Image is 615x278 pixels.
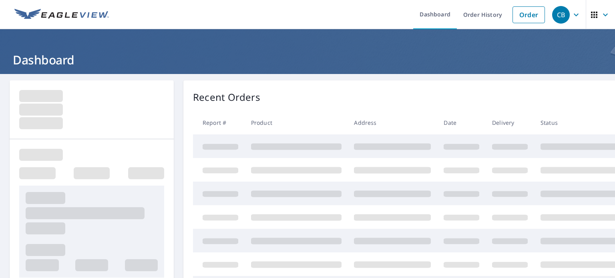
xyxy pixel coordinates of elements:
[512,6,545,23] a: Order
[10,52,605,68] h1: Dashboard
[552,6,570,24] div: CB
[437,111,486,134] th: Date
[245,111,348,134] th: Product
[348,111,437,134] th: Address
[14,9,109,21] img: EV Logo
[193,111,245,134] th: Report #
[486,111,534,134] th: Delivery
[193,90,260,104] p: Recent Orders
